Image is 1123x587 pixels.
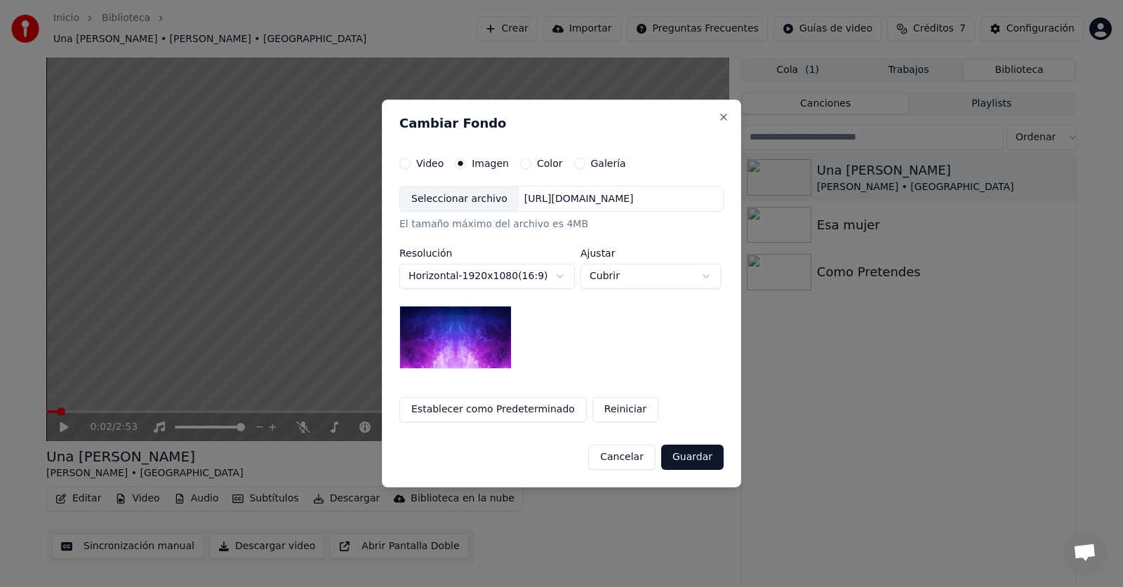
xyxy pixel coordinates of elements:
[537,158,563,168] label: Color
[400,187,519,212] div: Seleccionar archivo
[399,218,724,232] div: El tamaño máximo del archivo es 4MB
[399,117,724,130] h2: Cambiar Fondo
[399,248,575,258] label: Resolución
[416,158,444,168] label: Video
[580,248,721,258] label: Ajustar
[591,158,626,168] label: Galería
[592,397,658,422] button: Reiniciar
[519,192,639,206] div: [URL][DOMAIN_NAME]
[399,397,587,422] button: Establecer como Predeterminado
[661,445,724,470] button: Guardar
[472,158,509,168] label: Imagen
[588,445,656,470] button: Cancelar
